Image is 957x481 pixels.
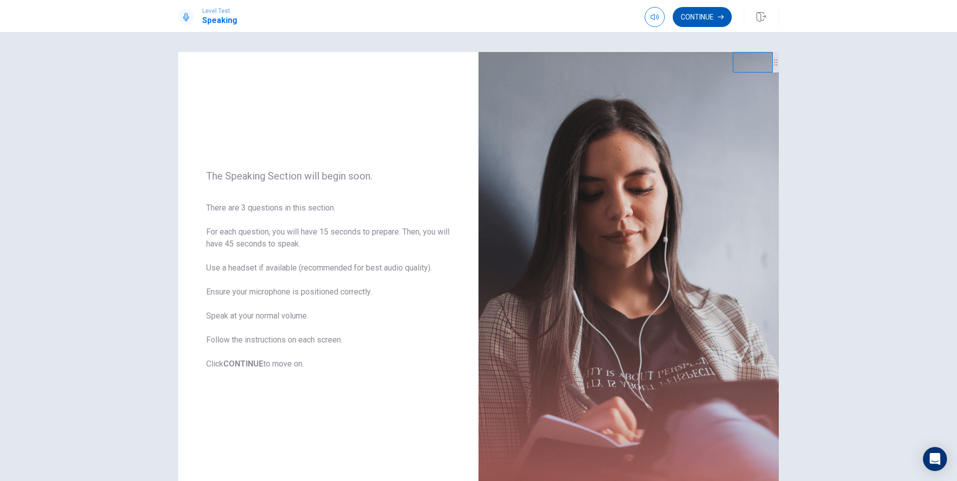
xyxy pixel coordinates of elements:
[673,7,732,27] button: Continue
[923,447,947,471] div: Open Intercom Messenger
[202,14,237,26] h1: Speaking
[223,359,263,368] b: CONTINUE
[206,170,450,182] span: The Speaking Section will begin soon.
[202,7,237,14] span: Level Test
[206,202,450,370] span: There are 3 questions in this section. For each question, you will have 15 seconds to prepare. Th...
